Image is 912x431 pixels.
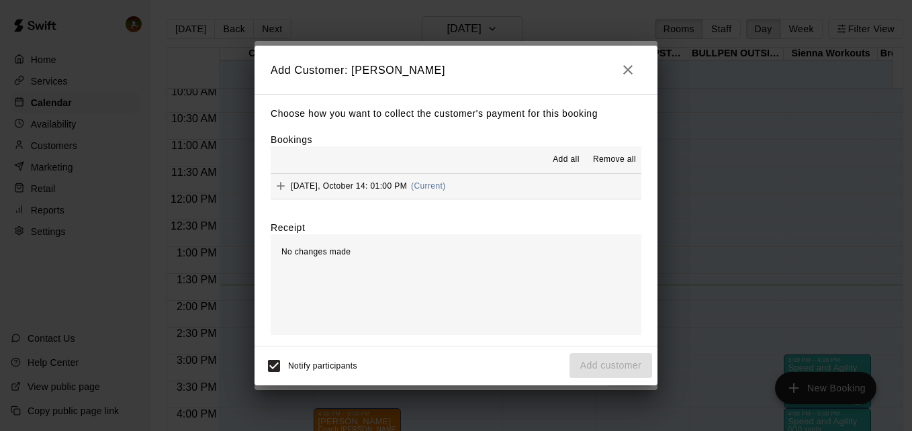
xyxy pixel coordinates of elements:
span: [DATE], October 14: 01:00 PM [291,181,407,191]
label: Receipt [271,221,305,234]
button: Remove all [588,149,641,171]
button: Add[DATE], October 14: 01:00 PM(Current) [271,174,641,199]
span: Add [271,181,291,191]
span: Add all [553,153,580,166]
span: Notify participants [288,361,357,371]
p: Choose how you want to collect the customer's payment for this booking [271,105,641,122]
label: Bookings [271,134,312,145]
span: No changes made [281,247,351,256]
h2: Add Customer: [PERSON_NAME] [255,46,657,94]
span: Remove all [593,153,636,166]
span: (Current) [411,181,446,191]
button: Add all [545,149,588,171]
